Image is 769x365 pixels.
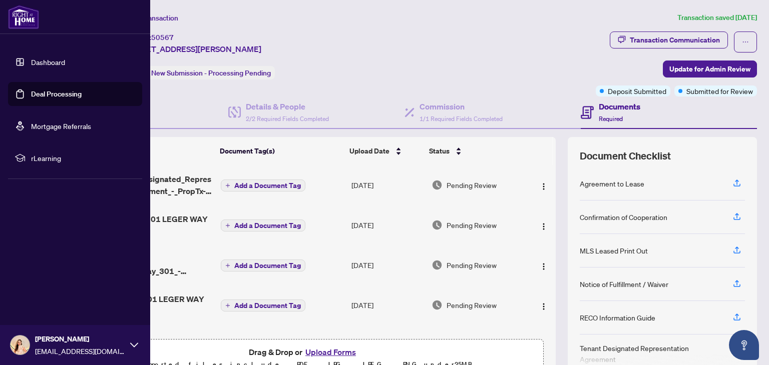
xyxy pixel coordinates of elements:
[221,259,305,271] button: Add a Document Tag
[92,213,213,237] span: RECO GUIDE 1501 LEGER WAY 301.pdf
[8,5,39,29] img: logo
[221,219,305,231] button: Add a Document Tag
[599,115,623,122] span: Required
[234,182,301,189] span: Add a Document Tag
[540,222,548,230] img: Logo
[580,278,668,289] div: Notice of Fulfillment / Waiver
[347,205,428,245] td: [DATE]
[92,293,213,317] span: TRREB MLS 1501 LEGER WAY 301.pdf
[87,137,216,165] th: (5) File Name
[225,303,230,308] span: plus
[92,253,213,277] span: COMPLETED 1105_Leger_Way_301_-__Accepted_lease_agreement__1_ 1 1.pdf
[124,66,275,79] div: Status:
[31,121,91,130] a: Mortgage Referrals
[536,257,552,273] button: Logo
[432,219,443,230] img: Document Status
[429,145,450,156] span: Status
[425,137,525,165] th: Status
[432,299,443,310] img: Document Status
[302,345,359,358] button: Upload Forms
[536,177,552,193] button: Logo
[447,299,497,310] span: Pending Review
[447,259,497,270] span: Pending Review
[540,302,548,310] img: Logo
[420,100,503,112] h4: Commission
[225,223,230,228] span: plus
[686,85,753,96] span: Submitted for Review
[221,299,305,311] button: Add a Document Tag
[536,297,552,313] button: Logo
[151,68,271,77] span: New Submission - Processing Pending
[447,179,497,190] span: Pending Review
[677,12,757,23] article: Transaction saved [DATE]
[11,335,30,354] img: Profile Icon
[35,345,125,356] span: [EMAIL_ADDRESS][DOMAIN_NAME]
[124,43,261,55] span: [STREET_ADDRESS][PERSON_NAME]
[234,222,301,229] span: Add a Document Tag
[669,61,750,77] span: Update for Admin Review
[225,183,230,188] span: plus
[31,152,135,163] span: rLearning
[742,38,749,45] span: ellipsis
[729,330,759,360] button: Open asap
[347,325,428,365] td: [DATE]
[92,333,213,357] span: 1756326933886-DepositReceipt-1105LegerWay301.pdf
[630,32,720,48] div: Transaction Communication
[246,115,329,122] span: 2/2 Required Fields Completed
[347,245,428,285] td: [DATE]
[580,312,655,323] div: RECO Information Guide
[580,211,667,222] div: Confirmation of Cooperation
[447,219,497,230] span: Pending Review
[221,179,305,192] button: Add a Document Tag
[216,137,345,165] th: Document Tag(s)
[540,262,548,270] img: Logo
[663,60,757,77] button: Update for Admin Review
[221,299,305,312] button: Add a Document Tag
[580,342,721,364] div: Tenant Designated Representation Agreement
[345,137,425,165] th: Upload Date
[234,302,301,309] span: Add a Document Tag
[540,182,548,190] img: Logo
[580,149,671,163] span: Document Checklist
[420,115,503,122] span: 1/1 Required Fields Completed
[610,31,728,48] button: Transaction Communication
[221,179,305,191] button: Add a Document Tag
[608,85,666,96] span: Deposit Submitted
[536,217,552,233] button: Logo
[221,259,305,272] button: Add a Document Tag
[432,259,443,270] img: Document Status
[347,285,428,325] td: [DATE]
[580,245,648,256] div: MLS Leased Print Out
[31,57,65,66] a: Dashboard
[35,333,125,344] span: [PERSON_NAME]
[234,262,301,269] span: Add a Document Tag
[31,89,82,98] a: Deal Processing
[221,219,305,232] button: Add a Document Tag
[92,173,213,197] span: 372_Tenant_Designated_Representation_Agreement_-_PropTx-[PERSON_NAME].pdf
[599,100,640,112] h4: Documents
[125,13,178,22] span: View Transaction
[246,100,329,112] h4: Details & People
[347,165,428,205] td: [DATE]
[225,263,230,268] span: plus
[580,178,644,189] div: Agreement to Lease
[432,179,443,190] img: Document Status
[151,33,174,42] span: 50567
[349,145,390,156] span: Upload Date
[249,345,359,358] span: Drag & Drop or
